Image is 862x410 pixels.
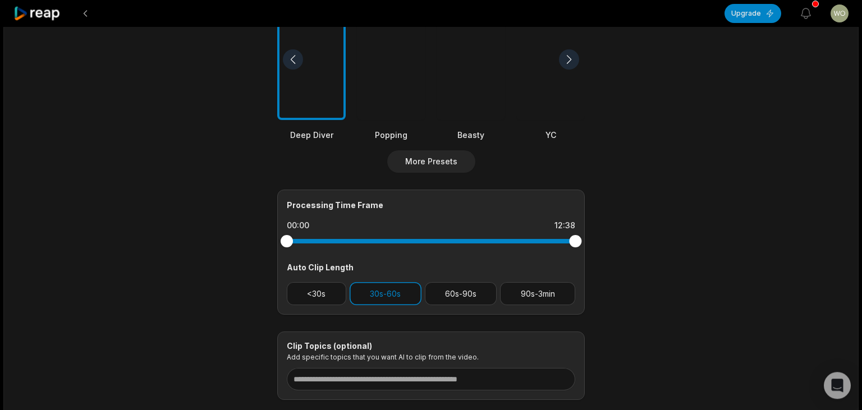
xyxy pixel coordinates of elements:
div: Processing Time Frame [287,199,575,211]
button: 60s-90s [425,282,497,305]
button: More Presets [387,150,475,173]
button: 90s-3min [500,282,575,305]
div: Clip Topics (optional) [287,341,575,351]
button: Upgrade [725,4,781,23]
button: <30s [287,282,346,305]
div: 12:38 [554,220,575,231]
div: Deep Diver [277,129,346,141]
p: Add specific topics that you want AI to clip from the video. [287,353,575,361]
div: YC [516,129,585,141]
div: Auto Clip Length [287,261,575,273]
div: Popping [357,129,425,141]
div: Open Intercom Messenger [824,372,851,399]
button: 30s-60s [350,282,421,305]
div: Beasty [437,129,505,141]
div: 00:00 [287,220,309,231]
